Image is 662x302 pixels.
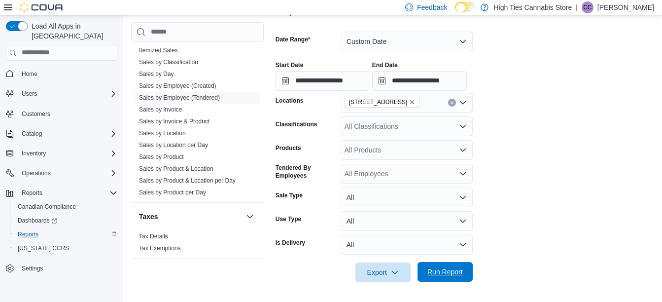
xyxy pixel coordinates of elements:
[139,177,236,184] a: Sales by Product & Location per Day
[14,242,117,254] span: Washington CCRS
[455,2,476,12] input: Dark Mode
[28,21,117,41] span: Load All Apps in [GEOGRAPHIC_DATA]
[18,230,38,238] span: Reports
[139,189,206,196] span: Sales by Product per Day
[139,94,220,101] a: Sales by Employee (Tendered)
[139,165,213,173] span: Sales by Product & Location
[14,201,80,213] a: Canadian Compliance
[2,261,121,275] button: Settings
[18,262,117,274] span: Settings
[139,232,168,240] span: Tax Details
[18,148,117,159] span: Inventory
[18,244,69,252] span: [US_STATE] CCRS
[2,186,121,200] button: Reports
[22,90,37,98] span: Users
[341,32,473,51] button: Custom Date
[2,127,121,141] button: Catalog
[10,227,121,241] button: Reports
[139,118,209,125] a: Sales by Invoice & Product
[18,263,47,274] a: Settings
[14,215,117,226] span: Dashboards
[341,188,473,207] button: All
[20,2,64,12] img: Cova
[14,242,73,254] a: [US_STATE] CCRS
[139,212,158,222] h3: Taxes
[139,46,178,54] span: Itemized Sales
[276,97,304,105] label: Locations
[139,153,184,161] span: Sales by Product
[372,71,467,91] input: Press the down key to open a popover containing a calendar.
[139,212,242,222] button: Taxes
[576,1,578,13] p: |
[6,63,117,302] nav: Complex example
[22,110,50,118] span: Customers
[18,128,46,140] button: Catalog
[18,108,117,120] span: Customers
[18,128,117,140] span: Catalog
[276,239,305,247] label: Is Delivery
[10,200,121,214] button: Canadian Compliance
[139,47,178,54] a: Itemized Sales
[14,228,42,240] a: Reports
[418,262,473,282] button: Run Report
[22,169,51,177] span: Operations
[139,106,182,113] span: Sales by Invoice
[10,214,121,227] a: Dashboards
[14,201,117,213] span: Canadian Compliance
[18,167,55,179] button: Operations
[372,61,398,69] label: End Date
[427,267,463,277] span: Run Report
[139,58,198,66] span: Sales by Classification
[341,235,473,255] button: All
[139,82,216,89] a: Sales by Employee (Created)
[341,211,473,231] button: All
[14,215,61,226] a: Dashboards
[139,142,208,149] a: Sales by Location per Day
[597,1,654,13] p: [PERSON_NAME]
[139,106,182,113] a: Sales by Invoice
[139,245,181,252] a: Tax Exemptions
[2,166,121,180] button: Operations
[361,263,405,282] span: Export
[22,70,37,78] span: Home
[18,108,54,120] a: Customers
[2,107,121,121] button: Customers
[18,148,50,159] button: Inventory
[409,99,415,105] button: Remove 484 Rideau Street from selection in this group
[139,177,236,185] span: Sales by Product & Location per Day
[2,67,121,81] button: Home
[18,88,41,100] button: Users
[14,228,117,240] span: Reports
[276,215,301,223] label: Use Type
[459,146,467,154] button: Open list of options
[131,33,264,202] div: Sales
[276,120,317,128] label: Classifications
[22,264,43,272] span: Settings
[22,189,42,197] span: Reports
[493,1,572,13] p: High Ties Cannabis Store
[139,129,186,137] span: Sales by Location
[276,71,370,91] input: Press the down key to open a popover containing a calendar.
[139,244,181,252] span: Tax Exemptions
[276,164,337,180] label: Tendered By Employees
[139,165,213,172] a: Sales by Product & Location
[139,117,209,125] span: Sales by Invoice & Product
[139,94,220,102] span: Sales by Employee (Tendered)
[583,1,592,13] span: CC
[276,61,304,69] label: Start Date
[139,71,174,77] a: Sales by Day
[2,87,121,101] button: Users
[459,122,467,130] button: Open list of options
[276,144,301,152] label: Products
[139,141,208,149] span: Sales by Location per Day
[355,263,411,282] button: Export
[276,36,311,43] label: Date Range
[459,99,467,107] button: Open list of options
[22,150,46,157] span: Inventory
[244,211,256,223] button: Taxes
[459,170,467,178] button: Open list of options
[139,82,216,90] span: Sales by Employee (Created)
[2,147,121,160] button: Inventory
[18,167,117,179] span: Operations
